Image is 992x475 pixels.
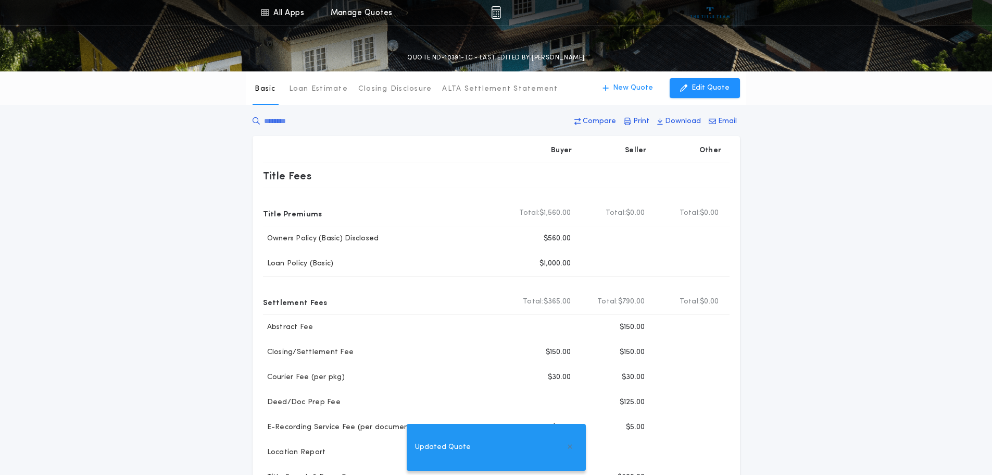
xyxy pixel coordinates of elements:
span: $365.00 [544,297,571,307]
b: Total: [680,297,700,307]
p: Loan Policy (Basic) [263,259,334,269]
p: Abstract Fee [263,322,313,333]
p: $30.00 [548,372,571,383]
img: img [491,6,501,19]
p: $125.00 [620,397,645,408]
p: $30.00 [622,372,645,383]
span: $0.00 [626,208,645,218]
b: Total: [523,297,544,307]
p: Compare [583,116,616,127]
p: Loan Estimate [289,84,348,94]
span: Updated Quote [415,442,471,453]
p: Closing/Settlement Fee [263,347,354,358]
p: Deed/Doc Prep Fee [263,397,341,408]
p: Settlement Fees [263,294,328,310]
p: Download [665,116,701,127]
p: Owners Policy (Basic) Disclosed [263,234,379,244]
span: $0.00 [700,297,719,307]
p: $150.00 [620,347,645,358]
p: $1,000.00 [539,259,571,269]
p: Buyer [551,145,572,156]
p: New Quote [613,83,653,93]
button: Email [706,112,740,131]
p: Title Premiums [263,205,322,222]
p: Courier Fee (per pkg) [263,372,345,383]
button: Print [621,112,652,131]
p: Title Fees [263,167,312,184]
p: QUOTE ND-10391-TC - LAST EDITED BY [PERSON_NAME] [407,53,584,63]
button: Compare [571,112,619,131]
b: Total: [519,208,540,218]
span: $1,560.00 [539,208,571,218]
p: Edit Quote [692,83,730,93]
p: Print [633,116,649,127]
p: ALTA Settlement Statement [442,84,558,94]
button: Download [654,112,704,131]
p: $560.00 [544,234,571,244]
span: $790.00 [618,297,645,307]
p: Closing Disclosure [358,84,432,94]
button: Edit Quote [670,78,740,98]
p: Other [699,145,721,156]
img: vs-icon [690,7,730,18]
b: Total: [597,297,618,307]
p: $150.00 [546,347,571,358]
span: $0.00 [700,208,719,218]
p: Seller [625,145,647,156]
p: Basic [255,84,275,94]
b: Total: [606,208,626,218]
p: Email [718,116,737,127]
button: New Quote [592,78,663,98]
p: $150.00 [620,322,645,333]
b: Total: [680,208,700,218]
